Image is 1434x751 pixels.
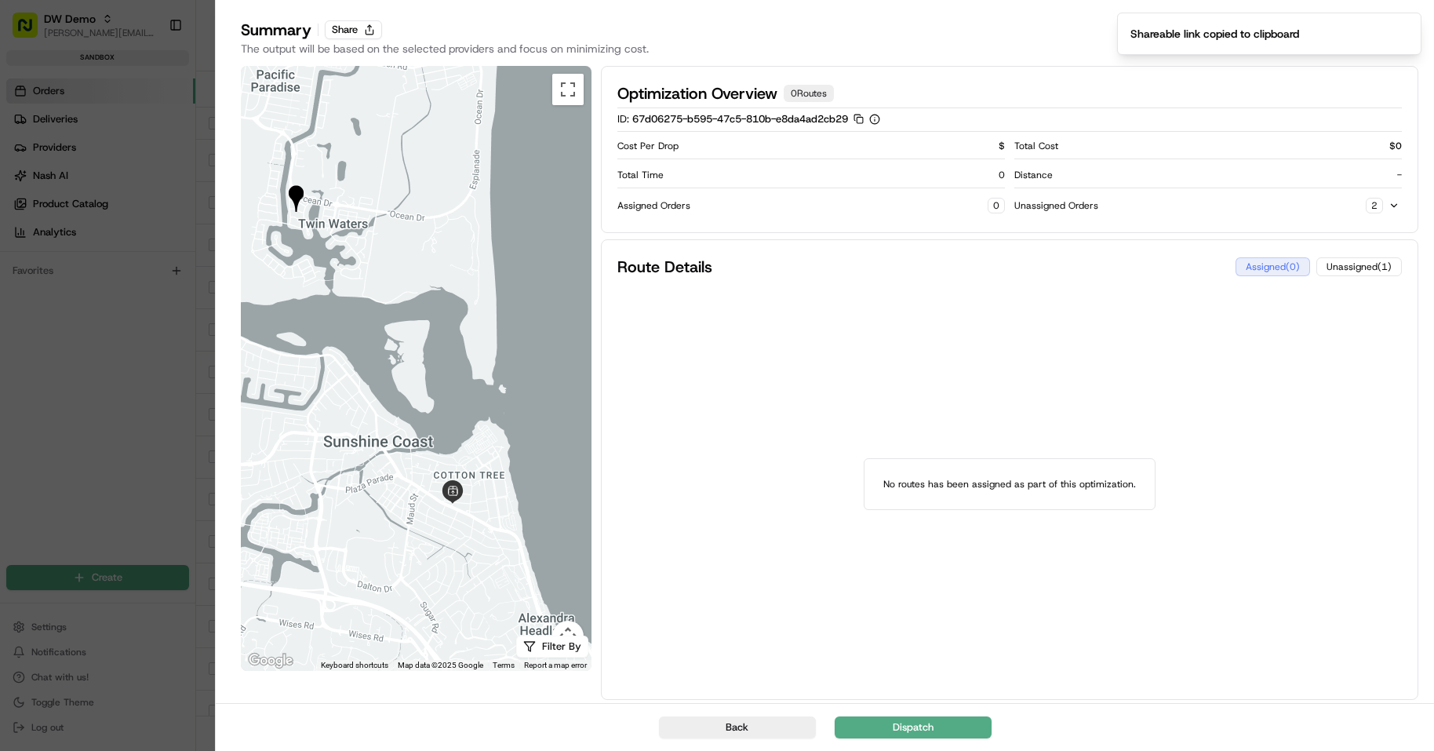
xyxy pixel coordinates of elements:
[493,661,515,669] a: Terms (opens in new tab)
[243,200,286,219] button: See all
[524,661,587,669] a: Report a map error
[245,651,297,671] img: Google
[31,308,120,323] span: Knowledge Base
[1014,169,1053,181] p: Distance
[16,15,47,46] img: Nash
[16,203,105,216] div: Past conversations
[16,309,28,322] div: 📗
[267,154,286,173] button: Start new chat
[835,716,992,738] button: Dispatch
[71,149,257,165] div: Start new chat
[516,636,588,658] button: Filter By
[156,346,190,358] span: Pylon
[16,62,286,87] p: Welcome 👋
[71,165,216,177] div: We're available if you need us!
[16,149,44,177] img: 1736555255976-a54dd68f-1ca7-489b-9aae-adbdc363a1c4
[617,82,777,104] span: Optimization Overview
[111,345,190,358] a: Powered byPylon
[16,228,41,253] img: Ben Goodger
[617,199,690,212] p: Assigned Orders
[784,85,834,102] div: 0 Routes
[31,243,44,256] img: 1736555255976-a54dd68f-1ca7-489b-9aae-adbdc363a1c4
[241,41,1409,57] div: The output will be based on the selected providers and focus on minimizing cost.
[148,308,252,323] span: API Documentation
[133,309,145,322] div: 💻
[49,242,127,255] span: [PERSON_NAME]
[398,661,483,669] span: Map data ©2025 Google
[41,100,259,117] input: Clear
[1397,169,1402,181] div: -
[321,660,388,671] button: Keyboard shortcuts
[1366,198,1383,213] div: 2
[1236,257,1310,276] button: Assigned(0)
[33,149,61,177] img: 2790269178180_0ac78f153ef27d6c0503_72.jpg
[130,242,136,255] span: •
[659,716,816,738] button: Back
[617,112,629,126] span: ID:
[1130,26,1299,42] div: Shareable link copied to clipboard
[516,636,588,658] button: Filter By
[1014,140,1058,152] p: Total Cost
[325,20,382,39] button: Share
[999,140,1005,152] p: $
[126,301,258,330] a: 💻API Documentation
[999,169,1005,181] div: 0
[1389,140,1402,152] p: $ 0
[617,140,679,152] p: Cost Per Drop
[864,458,1156,510] div: No routes has been assigned as part of this optimization.
[245,651,297,671] a: Open this area in Google Maps (opens a new window)
[139,242,171,255] span: [DATE]
[617,256,712,278] h2: Route Details
[617,169,664,181] p: Total Time
[632,112,848,126] span: 67d06275-b595-47c5-810b-e8da4ad2cb29
[552,74,584,105] button: Toggle fullscreen view
[241,19,311,41] div: Summary
[1014,199,1098,212] p: Unassigned Orders
[1316,257,1402,276] button: Unassigned(1)
[988,198,1005,213] div: 0
[552,621,584,652] button: Map camera controls
[9,301,126,330] a: 📗Knowledge Base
